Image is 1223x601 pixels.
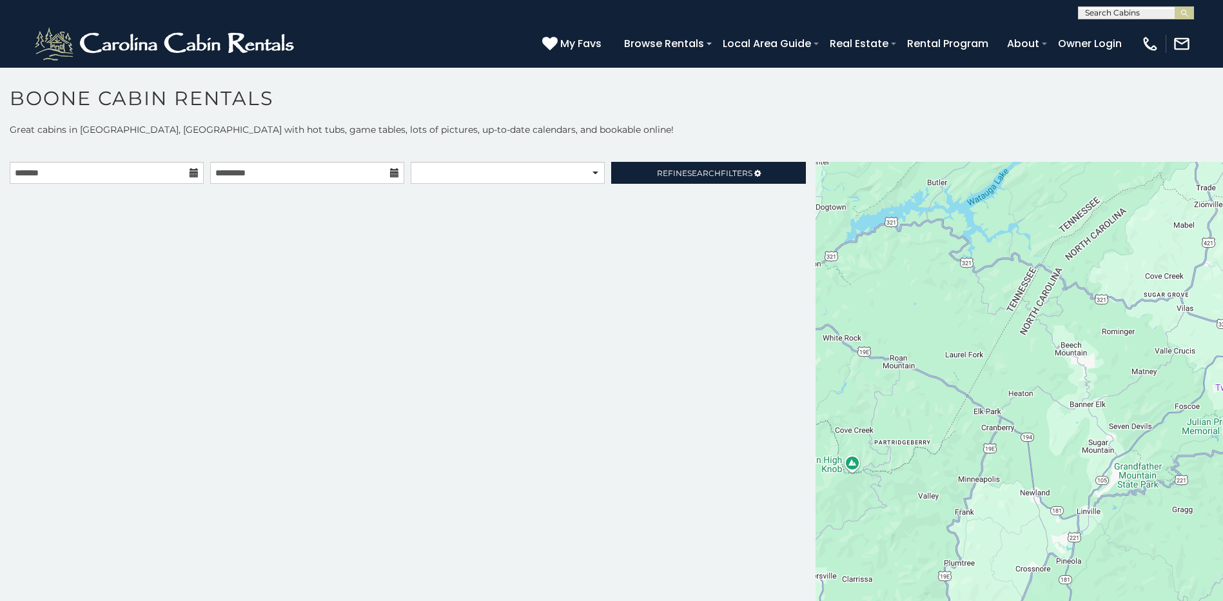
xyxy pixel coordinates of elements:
span: Refine Filters [657,168,752,178]
a: Rental Program [901,32,995,55]
a: My Favs [542,35,605,52]
img: White-1-2.png [32,25,300,63]
a: Real Estate [823,32,895,55]
a: Browse Rentals [618,32,710,55]
img: mail-regular-white.png [1173,35,1191,53]
a: Local Area Guide [716,32,817,55]
img: phone-regular-white.png [1141,35,1159,53]
a: Owner Login [1052,32,1128,55]
a: RefineSearchFilters [611,162,805,184]
span: My Favs [560,35,602,52]
span: Search [687,168,721,178]
a: About [1001,32,1046,55]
